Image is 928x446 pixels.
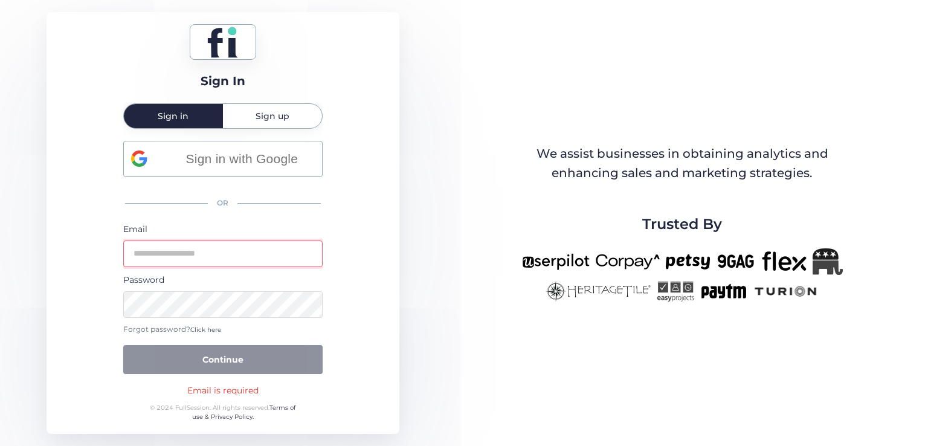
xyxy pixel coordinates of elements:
[642,213,722,236] span: Trusted By
[187,384,259,397] div: Email is required
[144,403,301,422] div: © 2024 FullSession. All rights reserved.
[523,144,842,183] div: We assist businesses in obtaining analytics and enhancing sales and marketing strategies.
[169,149,315,169] span: Sign in with Google
[123,273,323,286] div: Password
[522,248,590,275] img: userpilot-new.png
[596,248,660,275] img: corpay-new.png
[123,222,323,236] div: Email
[201,72,245,91] div: Sign In
[762,248,807,275] img: flex-new.png
[158,112,188,120] span: Sign in
[753,281,819,302] img: turion-new.png
[657,281,694,302] img: easyprojects-new.png
[546,281,651,302] img: heritagetile-new.png
[716,248,756,275] img: 9gag-new.png
[123,324,323,335] div: Forgot password?
[190,326,221,334] span: Click here
[123,190,323,216] div: OR
[123,345,323,374] button: Continue
[813,248,843,275] img: Republicanlogo-bw.png
[666,248,710,275] img: petsy-new.png
[256,112,289,120] span: Sign up
[700,281,747,302] img: paytm-new.png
